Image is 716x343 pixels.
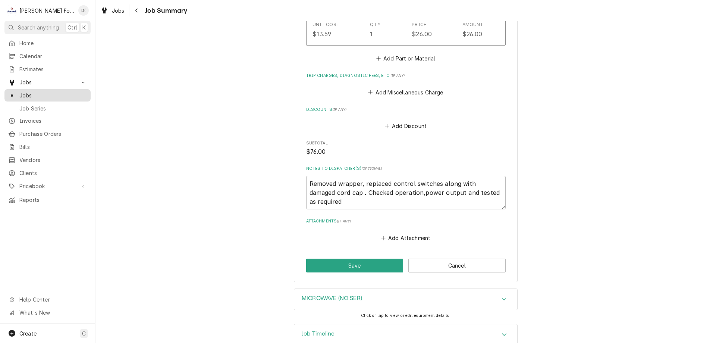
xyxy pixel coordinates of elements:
[306,73,506,97] div: Trip Charges, Diagnostic Fees, etc.
[112,7,125,15] span: Jobs
[19,39,87,47] span: Home
[19,156,87,164] span: Vendors
[19,309,86,317] span: What's New
[380,233,432,243] button: Add Attachment
[7,5,17,16] div: Marshall Food Equipment Service's Avatar
[332,107,346,112] span: ( if any )
[462,21,484,28] div: Amount
[306,176,506,209] textarea: Removed wrapper, replaced control switches along with damaged cord cap . Checked operation,power ...
[412,29,432,38] div: $26.00
[82,330,86,337] span: C
[4,293,91,306] a: Go to Help Center
[19,182,76,190] span: Pricebook
[131,4,143,16] button: Navigate back
[367,87,445,97] button: Add Miscellaneous Charge
[4,194,91,206] a: Reports
[313,21,340,28] div: Unit Cost
[306,259,506,272] div: Button Group
[19,169,87,177] span: Clients
[462,29,483,38] div: $26.00
[67,24,77,31] span: Ctrl
[19,105,87,112] span: Job Series
[306,107,506,131] div: Discounts
[19,296,86,303] span: Help Center
[18,24,59,31] span: Search anything
[302,330,335,337] h3: Job Timeline
[143,6,188,16] span: Job Summary
[306,166,506,172] label: Notes to Dispatcher(s)
[4,89,91,102] a: Jobs
[361,313,450,318] span: Click or tap to view or edit equipment details.
[78,5,89,16] div: D(
[4,37,91,49] a: Home
[19,7,74,15] div: [PERSON_NAME] Food Equipment Service
[412,21,426,28] div: Price
[19,196,87,204] span: Reports
[313,29,332,38] div: $13.59
[375,53,436,64] button: Add Part or Material
[370,29,373,38] div: 1
[4,50,91,62] a: Calendar
[306,140,506,156] div: Subtotal
[294,289,517,310] button: Accordion Details Expand Trigger
[4,63,91,75] a: Estimates
[19,65,87,73] span: Estimates
[7,5,17,16] div: M
[4,21,91,34] button: Search anythingCtrlK
[306,148,326,155] span: $76.00
[306,218,506,224] label: Attachments
[294,289,518,310] div: MICROWAVE (NO SER)
[4,141,91,153] a: Bills
[4,167,91,179] a: Clients
[361,166,382,171] span: ( optional )
[4,154,91,166] a: Vendors
[370,21,381,28] div: Qty.
[19,330,37,337] span: Create
[19,52,87,60] span: Calendar
[19,117,87,125] span: Invoices
[4,180,91,192] a: Go to Pricebook
[383,121,428,131] button: Add Discount
[306,107,506,113] label: Discounts
[19,78,76,86] span: Jobs
[337,219,351,223] span: ( if any )
[306,73,506,79] label: Trip Charges, Diagnostic Fees, etc.
[4,102,91,115] a: Job Series
[19,143,87,151] span: Bills
[78,5,89,16] div: Derek Testa (81)'s Avatar
[98,4,128,17] a: Jobs
[82,24,86,31] span: K
[306,147,506,156] span: Subtotal
[294,289,517,310] div: Accordion Header
[19,91,87,99] span: Jobs
[306,140,506,146] span: Subtotal
[4,76,91,88] a: Go to Jobs
[4,306,91,319] a: Go to What's New
[302,295,362,302] h3: MICROWAVE (NO SER)
[4,128,91,140] a: Purchase Orders
[390,74,405,78] span: ( if any )
[19,130,87,138] span: Purchase Orders
[306,259,506,272] div: Button Group Row
[306,166,506,209] div: Notes to Dispatcher(s)
[306,218,506,243] div: Attachments
[408,259,506,272] button: Cancel
[306,259,403,272] button: Save
[4,115,91,127] a: Invoices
